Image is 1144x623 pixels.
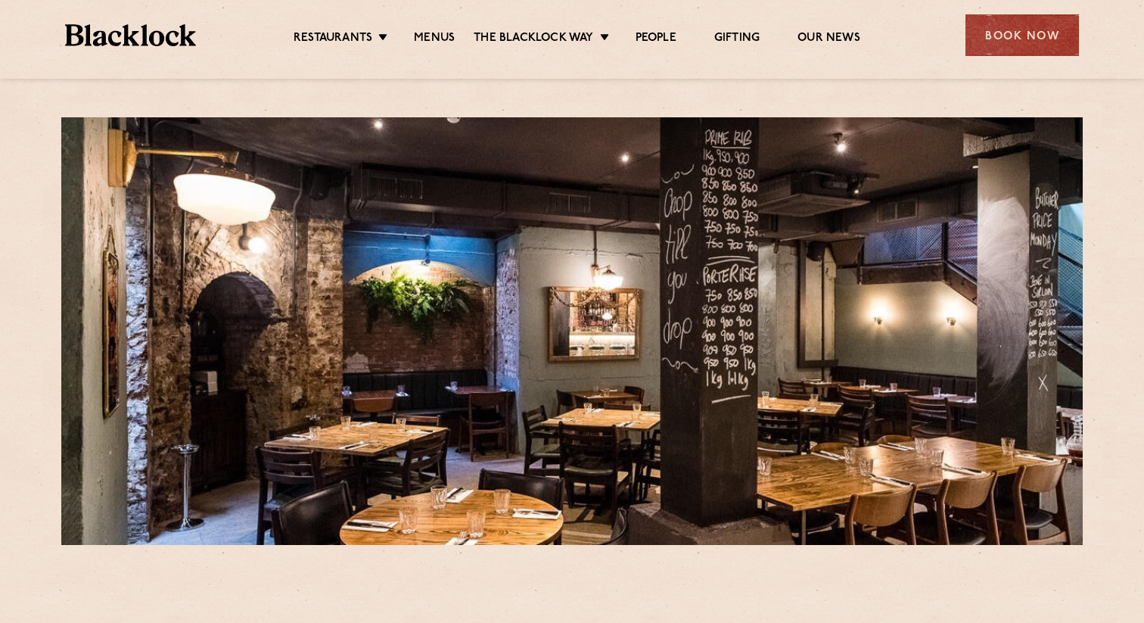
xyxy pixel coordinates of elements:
a: Menus [414,31,455,48]
div: Book Now [965,14,1079,56]
img: BL_Textured_Logo-footer-cropped.svg [65,24,196,46]
a: The Blacklock Way [474,31,593,48]
a: People [636,31,676,48]
a: Our News [797,31,860,48]
a: Gifting [714,31,760,48]
a: Restaurants [294,31,372,48]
